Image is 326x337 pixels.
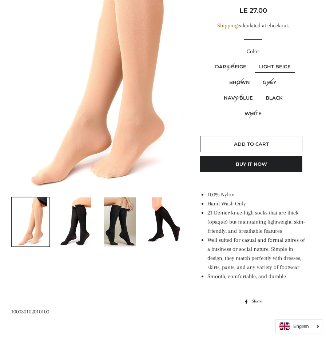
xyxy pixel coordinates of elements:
[200,156,302,172] button: Buy it now
[207,273,286,280] span: Smooth, comfortable, and durable
[211,61,251,73] label: Dark Beige
[217,22,238,29] a: Shipping
[258,76,281,88] label: Grey
[14,197,47,246] img: Load image into Gallery viewer, Women&#39;s Knee-High Hosiery Socks
[234,141,269,147] span: Add to Cart
[207,191,235,198] span: 100% Nylon
[59,197,91,246] img: Load image into Gallery viewer, Women&#39;s Knee-High Hosiery Socks
[11,308,49,315] span: 100030102010100
[219,92,257,104] label: Navy Blue
[200,21,306,30] div: calculated at checkout.
[148,197,180,246] img: Load image into Gallery viewer, Women&#39;s Knee-High Hosiery Socks
[225,76,254,88] label: Brown
[207,237,305,270] span: Well suited for casual and formal attires of a business or social nature. Simple in design, they ...
[279,322,318,330] a: English
[207,209,305,234] span: 21 Denier knee-high socks that are thick (opaque) but maintaining lightweight, skin-friendly, and...
[200,136,302,152] button: Add to Cart
[104,197,136,246] img: Load image into Gallery viewer, Women&#39;s Knee-High Hosiery Socks
[255,61,295,73] label: Light Beige
[252,297,266,305] span: Share
[200,47,306,56] label: Color
[261,92,287,104] label: Black
[207,200,246,207] span: Hand Wash Only
[240,108,266,120] label: White
[293,324,309,329] i: English
[239,7,267,15] span: LE 27.00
